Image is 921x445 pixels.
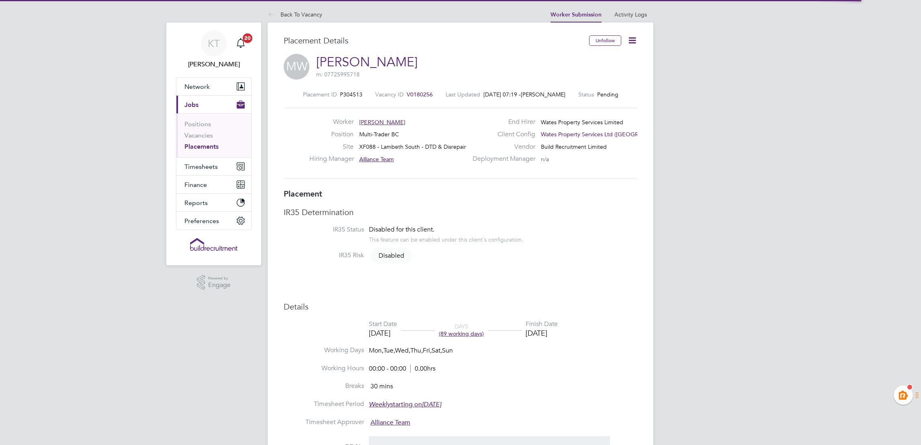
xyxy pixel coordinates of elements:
span: Wates Property Services Ltd ([GEOGRAPHIC_DATA]… [541,131,679,138]
a: Go to home page [176,238,252,251]
span: Disabled for this client. [369,226,434,234]
a: [PERSON_NAME] [316,54,418,70]
a: KT[PERSON_NAME] [176,31,252,69]
a: Back To Vacancy [268,11,322,18]
label: Client Config [468,130,535,139]
button: Preferences [176,212,251,230]
div: This feature can be enabled under this client's configuration. [369,234,523,243]
b: Placement [284,189,322,199]
span: XF088 - Lambeth South - DTD & Disrepair [359,143,466,150]
a: Worker Submission [551,11,602,18]
button: Timesheets [176,158,251,175]
label: End Hirer [468,118,535,126]
span: Alliance Team [359,156,394,163]
a: Vacancies [184,131,213,139]
span: 30 mins [370,382,393,390]
span: KT [208,38,220,49]
div: Finish Date [526,320,558,328]
button: Unfollow [589,35,621,46]
span: m: 07725995718 [316,71,360,78]
label: Last Updated [446,91,480,98]
span: P304513 [340,91,362,98]
label: Timesheet Approver [284,418,364,427]
div: [DATE] [526,328,558,338]
button: Network [176,78,251,95]
a: Powered byEngage [197,275,231,290]
span: Engage [208,282,231,289]
span: Kiera Troutt [176,59,252,69]
label: Hiring Manager [309,155,354,163]
img: buildrec-logo-retina.png [190,238,237,251]
button: Finance [176,176,251,193]
div: Jobs [176,113,251,157]
span: Preferences [184,217,219,225]
button: Jobs [176,96,251,113]
label: Placement ID [303,91,337,98]
h3: IR35 Determination [284,207,637,217]
div: [DATE] [369,328,397,338]
label: Status [578,91,594,98]
span: Alliance Team [370,418,410,427]
a: Placements [184,143,219,150]
div: DAYS [435,323,488,337]
label: Position [309,130,354,139]
span: Thu, [410,347,423,355]
label: Worker [309,118,354,126]
span: Finance [184,181,207,189]
span: Multi-Trader BC [359,131,399,138]
span: 20 [243,33,252,43]
nav: Main navigation [166,23,261,265]
label: Timesheet Period [284,400,364,408]
span: MW [284,54,309,80]
label: IR35 Risk [284,251,364,260]
a: Activity Logs [614,11,647,18]
span: Wates Property Services Limited [541,119,623,126]
span: Sun [442,347,453,355]
span: Fri, [423,347,432,355]
span: Jobs [184,101,199,109]
span: Powered by [208,275,231,282]
span: Disabled [370,248,412,264]
span: Network [184,83,210,90]
label: Vacancy ID [375,91,403,98]
span: Wed, [395,347,410,355]
label: Working Days [284,346,364,355]
span: Build Recruitment Limited [541,143,607,150]
span: [PERSON_NAME] [521,91,565,98]
span: Pending [597,91,618,98]
span: 0.00hrs [410,365,436,373]
label: Working Hours [284,364,364,373]
em: [DATE] [422,400,441,408]
span: Tue, [383,347,395,355]
h3: Placement Details [284,35,583,46]
em: Weekly [369,400,390,408]
span: Timesheets [184,163,218,170]
h3: Details [284,301,637,312]
label: IR35 Status [284,226,364,234]
span: Mon, [369,347,383,355]
a: 20 [233,31,249,56]
span: [PERSON_NAME] [359,119,405,126]
span: n/a [541,156,549,163]
label: Breaks [284,382,364,390]
label: Vendor [468,143,535,151]
div: 00:00 - 00:00 [369,365,436,373]
span: Reports [184,199,208,207]
span: starting on [369,400,441,408]
div: Start Date [369,320,397,328]
span: V0180256 [407,91,433,98]
label: Deployment Manager [468,155,535,163]
span: Sat, [432,347,442,355]
a: Positions [184,120,211,128]
button: Reports [176,194,251,211]
label: Site [309,143,354,151]
span: [DATE] 07:19 - [483,91,521,98]
span: (89 working days) [439,330,484,337]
